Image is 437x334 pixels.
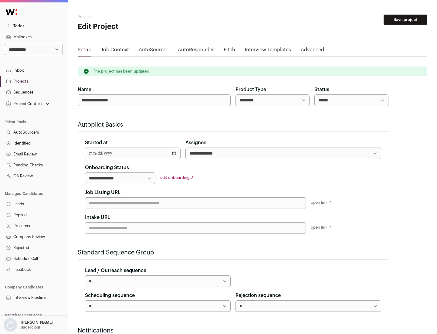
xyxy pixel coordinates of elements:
button: Save project [384,15,427,25]
h2: Projects [78,15,194,19]
label: Started at [85,139,108,146]
button: Open dropdown [2,318,55,332]
a: Pitch [224,46,235,56]
p: [PERSON_NAME] [21,320,53,325]
button: Open dropdown [5,100,51,108]
label: Name [78,86,91,93]
a: AutoSourcer [139,46,168,56]
label: Product Type [235,86,266,93]
h1: Edit Project [78,22,194,32]
h2: Standard Sequence Group [78,248,388,257]
label: Onboarding Status [85,164,129,171]
a: edit onboarding ↗ [160,176,194,179]
h2: Autopilot Basics [78,121,388,129]
a: Interview Templates [245,46,291,56]
label: Intake URL [85,214,110,221]
p: Bagelicious [21,325,41,330]
label: Assignee [185,139,206,146]
img: nopic.png [4,318,17,332]
a: AutoResponder [178,46,214,56]
a: Setup [78,46,91,56]
label: Job Listing URL [85,189,120,196]
p: The project has been updated. [93,69,151,74]
a: Job Context [101,46,129,56]
div: Project Context [5,101,42,106]
label: Scheduling sequence [85,292,135,299]
a: Advanced [301,46,324,56]
label: Status [314,86,329,93]
label: Lead / Outreach sequence [85,267,146,274]
label: Rejection sequence [235,292,281,299]
img: Wellfound [2,6,21,18]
